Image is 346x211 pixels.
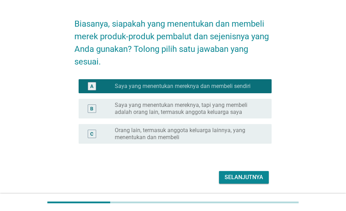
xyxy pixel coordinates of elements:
[115,127,260,141] label: Orang lain, termasuk anggota keluarga lainnya, yang menentukan dan membeli
[90,105,93,112] div: B
[74,11,271,68] h2: Biasanya, siapakah yang menentukan dan membeli merek produk-produk pembalut dan sejenisnya yang A...
[90,82,93,90] div: A
[90,130,93,137] div: C
[115,102,260,116] label: Saya yang menentukan mereknya, tapi yang membeli adalah orang lain, termasuk anggota keluarga saya
[219,171,269,184] button: Selanjutnya
[115,83,251,90] label: Saya yang menentukan mereknya dan membeli sendiri
[225,173,263,182] div: Selanjutnya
